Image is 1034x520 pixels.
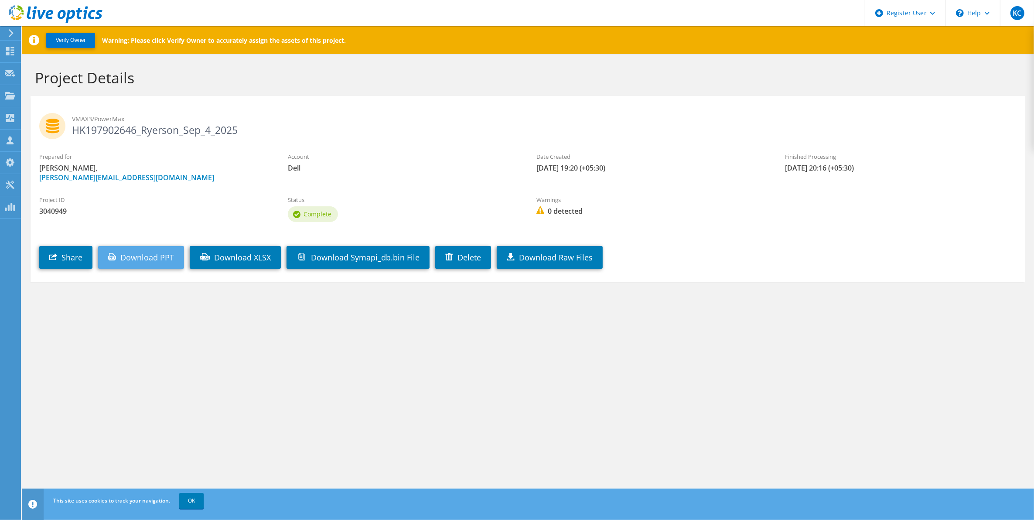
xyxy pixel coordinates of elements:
label: Date Created [536,152,768,161]
span: KC [1010,6,1024,20]
label: Account [288,152,519,161]
label: Status [288,195,519,204]
svg: \n [956,9,964,17]
span: This site uses cookies to track your navigation. [53,497,170,504]
a: Delete [435,246,491,269]
span: Dell [288,163,519,173]
a: Download PPT [98,246,184,269]
a: Share [39,246,92,269]
a: Download Symapi_db.bin File [287,246,430,269]
span: VMAX3/PowerMax [72,114,1017,124]
span: 3040949 [39,206,270,216]
label: Prepared for [39,152,270,161]
span: [PERSON_NAME], [39,163,270,182]
button: Verify Owner [46,33,95,48]
span: [DATE] 20:16 (+05:30) [785,163,1017,173]
span: [DATE] 19:20 (+05:30) [536,163,768,173]
a: Download XLSX [190,246,281,269]
span: 0 detected [536,206,768,216]
a: OK [179,493,204,509]
label: Warnings [536,195,768,204]
a: [PERSON_NAME][EMAIL_ADDRESS][DOMAIN_NAME] [39,173,214,182]
p: Warning: Please click Verify Owner to accurately assign the assets of this project. [102,36,346,44]
h1: Project Details [35,68,1017,87]
label: Project ID [39,195,270,204]
h2: HK197902646_Ryerson_Sep_4_2025 [39,113,1017,135]
label: Finished Processing [785,152,1017,161]
a: Download Raw Files [497,246,603,269]
span: Complete [304,210,331,218]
